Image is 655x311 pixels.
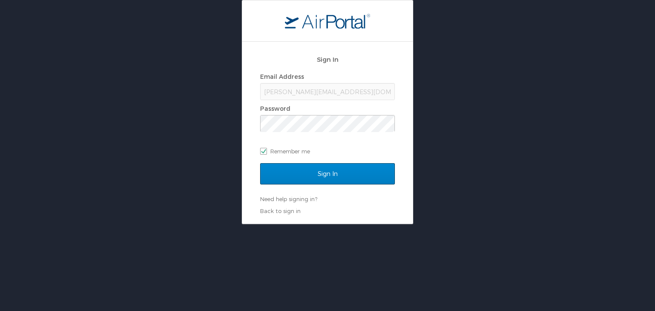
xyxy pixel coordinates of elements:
[260,55,395,64] h2: Sign In
[260,145,395,158] label: Remember me
[260,73,304,80] label: Email Address
[260,196,317,202] a: Need help signing in?
[260,207,301,214] a: Back to sign in
[260,105,290,112] label: Password
[285,13,370,29] img: logo
[260,163,395,184] input: Sign In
